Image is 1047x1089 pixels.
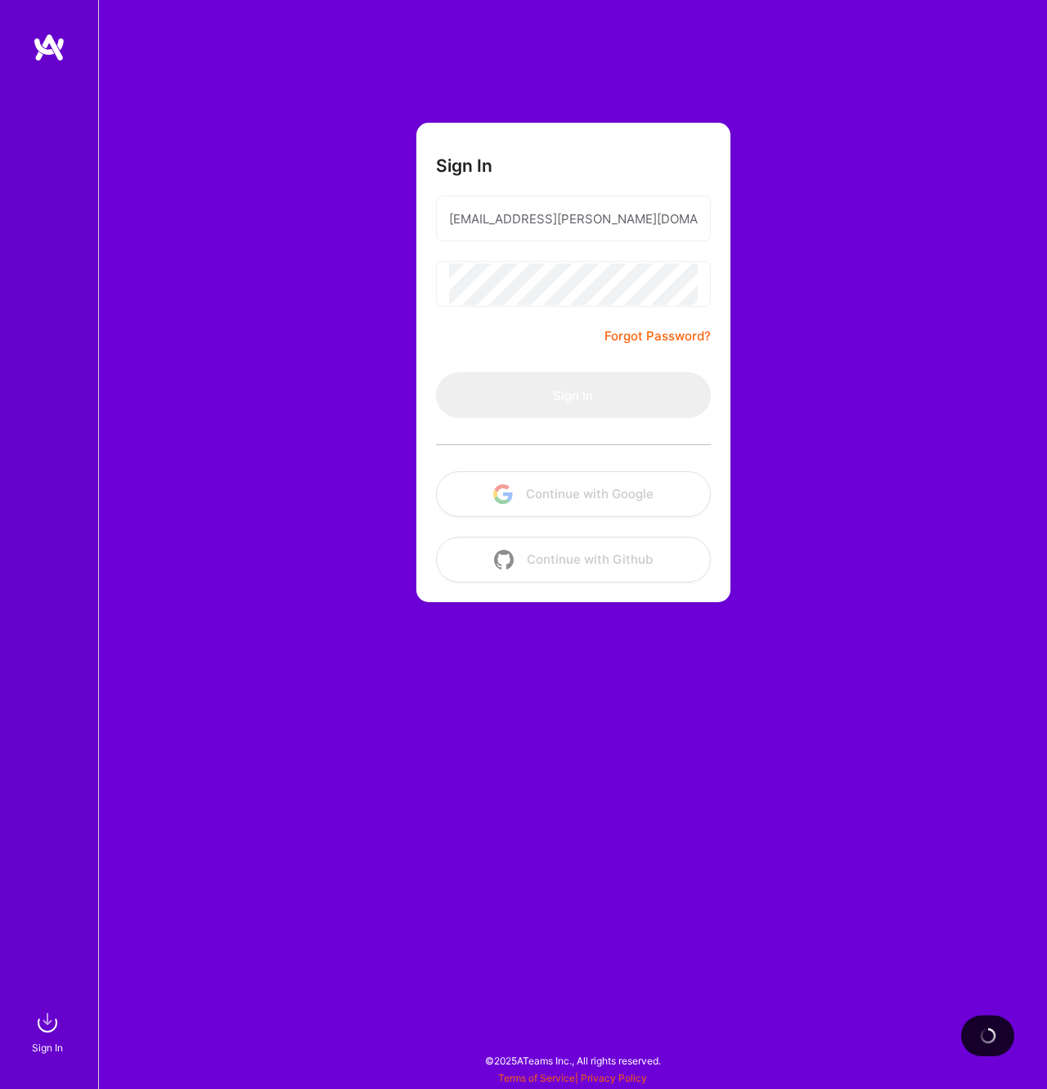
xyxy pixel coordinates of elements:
img: loading [979,1028,995,1044]
img: icon [494,550,514,569]
a: Terms of Service [498,1072,575,1084]
div: © 2025 ATeams Inc., All rights reserved. [98,1040,1047,1081]
h3: Sign In [436,155,492,176]
input: Email... [449,198,698,240]
a: Forgot Password? [604,326,711,346]
span: | [498,1072,647,1084]
div: Sign In [32,1039,63,1056]
button: Sign In [436,372,711,418]
img: sign in [31,1006,64,1039]
button: Continue with Google [436,471,711,517]
a: Privacy Policy [581,1072,647,1084]
img: icon [493,484,513,504]
img: logo [33,33,65,62]
a: sign inSign In [34,1006,64,1056]
button: Continue with Github [436,537,711,583]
